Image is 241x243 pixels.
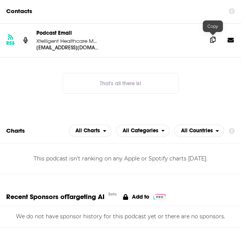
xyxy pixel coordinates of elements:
[116,125,170,137] button: open menu
[63,73,179,94] button: Nothing here.
[116,125,170,137] h2: Categories
[6,127,25,134] h2: Charts
[181,128,212,133] span: All Countries
[6,40,15,46] h3: RSS
[132,193,149,200] p: Add to
[6,4,32,19] h2: Contacts
[153,194,166,200] img: Pro Logo
[69,125,111,137] h2: Platforms
[6,192,104,201] span: Recent Sponsors of Targeting AI
[75,128,100,133] span: All Charts
[203,20,223,32] div: Copy
[6,212,235,221] p: We do not have sponsor history for this podcast yet or there are no sponsors.
[174,125,224,137] button: open menu
[123,128,158,133] span: All Categories
[36,30,201,36] p: Podcast Email
[69,125,111,137] button: open menu
[36,38,98,44] p: Xtelligent Healthcare Media
[174,125,224,137] h2: Countries
[36,44,98,51] p: [EMAIL_ADDRESS][DOMAIN_NAME]
[108,192,117,197] div: Beta
[123,192,166,201] a: Add to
